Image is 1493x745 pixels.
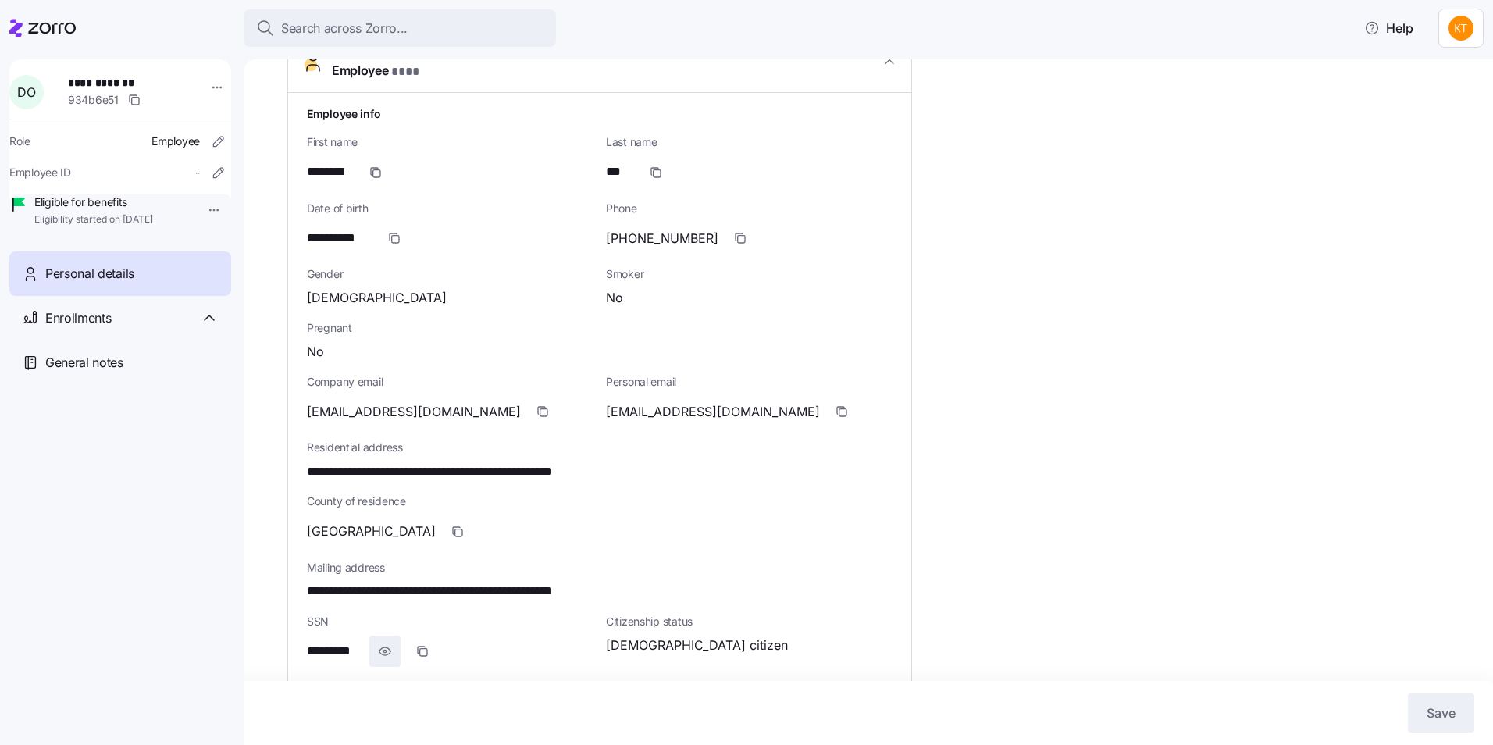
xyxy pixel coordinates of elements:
span: Pregnant [307,320,893,336]
span: Personal email [606,374,893,390]
span: Employee [151,134,200,149]
span: General notes [45,353,123,372]
h1: Employee info [307,105,893,122]
span: D O [17,86,35,98]
span: [PHONE_NUMBER] [606,229,718,248]
span: Last name [606,134,893,150]
span: Residential address [307,440,893,455]
span: No [606,288,623,308]
span: Marital status [307,679,593,695]
img: 05ced2741be1dbbcd653b686e9b08cec [1448,16,1473,41]
span: Enrollments [45,308,111,328]
span: 934b6e51 [68,92,119,108]
span: Citizenship status [606,614,893,629]
span: Employee ID [9,165,71,180]
span: Phone [606,201,893,216]
span: [EMAIL_ADDRESS][DOMAIN_NAME] [307,402,521,422]
span: Personal details [45,264,134,283]
span: Save [1427,704,1456,722]
span: Eligibility started on [DATE] [34,213,153,226]
span: First name [307,134,593,150]
span: Date of birth [307,201,593,216]
span: [GEOGRAPHIC_DATA] [307,522,436,541]
span: Help [1364,19,1413,37]
span: Smoker [606,266,893,282]
span: SSN [307,614,593,629]
span: Gender [307,266,593,282]
span: County of residence [307,494,893,509]
span: [DEMOGRAPHIC_DATA] [307,288,447,308]
span: [EMAIL_ADDRESS][DOMAIN_NAME] [606,402,820,422]
span: Mailing address [307,560,893,576]
button: Save [1408,693,1474,733]
span: [DEMOGRAPHIC_DATA] citizen [606,636,788,655]
button: Help [1352,12,1426,44]
span: Company email [307,374,593,390]
span: Search across Zorro... [281,19,408,38]
button: Search across Zorro... [244,9,556,47]
span: Role [9,134,30,149]
span: Employee [332,43,476,80]
span: - [195,165,200,180]
span: Eligible for benefits [34,194,153,210]
span: No [307,342,324,362]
